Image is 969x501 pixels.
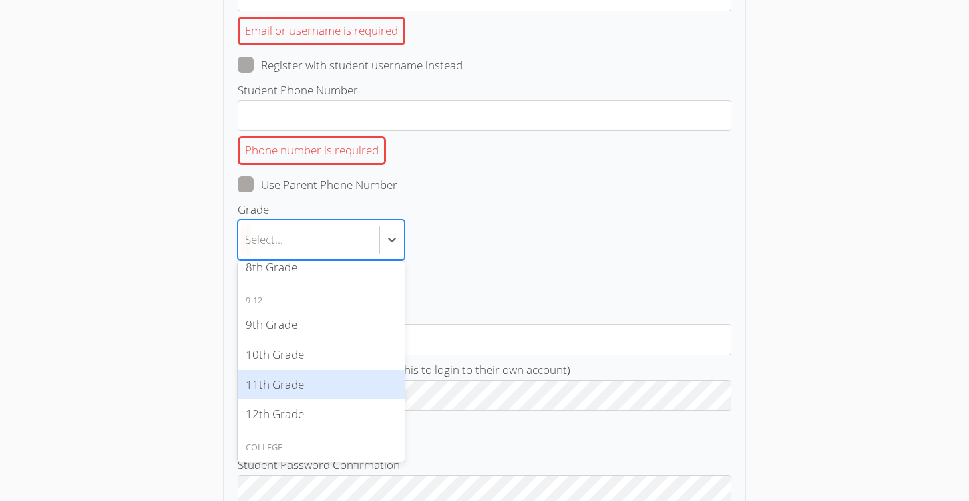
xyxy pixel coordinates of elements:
input: School [238,324,732,355]
div: 8th Grade [238,253,405,283]
div: College Freshman [238,457,405,487]
div: 12th Grade [238,399,405,430]
input: Student Password (they will use this to login to their own account)Password is required [238,380,732,411]
span: Student Phone Number [238,82,358,98]
div: 11th Grade [238,370,405,400]
div: 10th Grade [238,340,405,370]
input: Student Phone NumberPhone number is required [238,100,732,132]
div: College [238,440,405,455]
span: Grade [238,202,269,217]
label: Use Parent Phone Number [238,176,397,194]
span: Student Password Confirmation [238,457,400,472]
div: 9-12 [238,293,405,308]
div: Email or username is required [238,17,405,45]
div: Phone number is required [238,136,386,165]
input: GradeSelect...Grade is required [245,224,246,255]
div: Select... [245,230,283,250]
div: 9th Grade [238,310,405,340]
label: Register with student username instead [238,57,463,74]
